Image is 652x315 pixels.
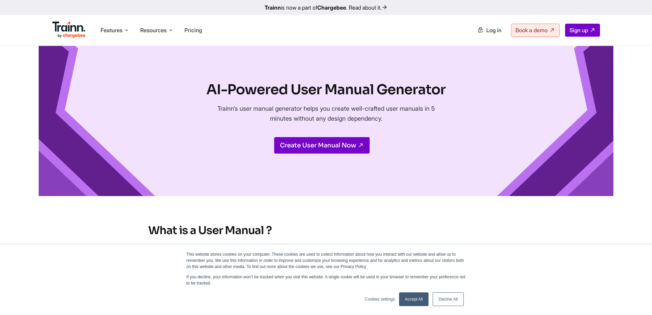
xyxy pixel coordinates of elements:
[515,27,548,34] span: Book a demo
[206,80,446,99] h1: AI-Powered User Manual Generator
[187,274,466,286] p: If you decline, your information won’t be tracked when you visit this website. A single cookie wi...
[565,24,600,37] a: Sign up
[148,223,504,238] h2: What is a User Manual ?
[317,4,346,11] b: Chargebee
[101,26,123,34] span: Features
[433,292,463,306] a: Decline All
[274,137,370,154] a: Create User Manual Now
[184,27,202,34] a: Pricing
[212,104,441,123] p: Trainn’s user manual generator helps you create well-crafted user manuals in 5 minutes without an...
[265,4,281,11] b: Trainn
[473,24,506,36] a: Log in
[511,24,560,37] a: Book a demo
[399,292,429,306] a: Accept All
[140,26,167,34] span: Resources
[570,27,588,34] span: Sign up
[486,27,501,34] span: Log in
[52,22,86,38] img: Trainn Logo
[365,296,395,302] a: Cookies settings
[187,251,466,270] p: This website stores cookies on your computer. These cookies are used to collect information about...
